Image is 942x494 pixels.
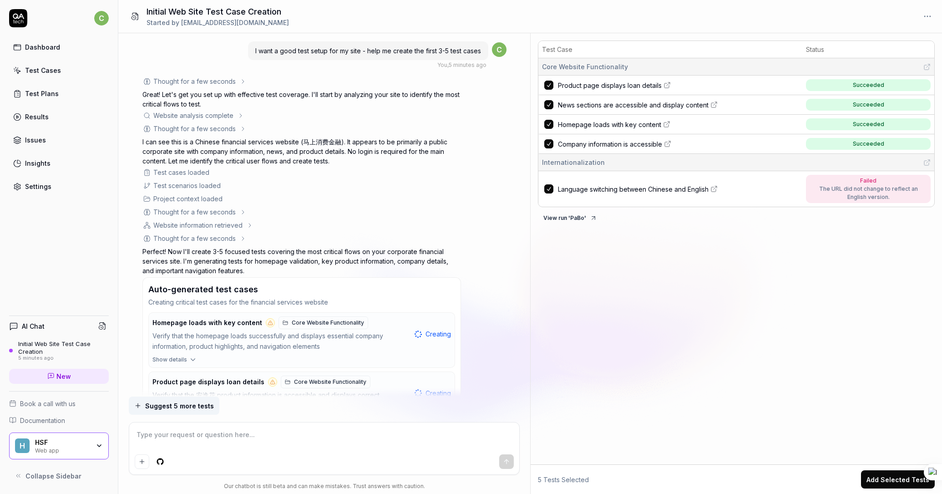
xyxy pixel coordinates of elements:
[153,168,209,177] div: Test cases loaded
[153,76,236,86] div: Thought for a few seconds
[153,111,233,120] div: Website analysis complete
[147,5,289,18] h1: Initial Web Site Test Case Creation
[853,140,884,148] div: Succeeded
[814,185,923,201] div: The URL did not change to reflect an English version.
[94,9,109,27] button: c
[152,390,411,411] div: Verify that the 安逸花 product information is accessible and displays correct loan/credit details in...
[25,182,51,191] div: Settings
[9,416,109,425] a: Documentation
[142,90,461,109] p: Great! Let's get you set up with effective test coverage. I'll start by analyzing your site to id...
[425,388,451,398] span: Creating
[558,100,800,110] a: News sections are accessible and display content
[538,41,802,58] th: Test Case
[25,112,49,122] div: Results
[255,47,481,55] span: I want a good test setup for my site - help me create the first 3-5 test cases
[9,108,109,126] a: Results
[25,471,81,481] span: Collapse Sidebar
[25,66,61,75] div: Test Cases
[538,213,603,222] a: View run 'PaBo'
[18,355,109,362] div: 5 minutes ago
[142,247,461,275] p: Perfect! Now I'll create 3-5 focused tests covering the most critical flows on your corporate fin...
[129,397,219,415] button: Suggest 5 more tests
[294,378,366,386] span: Core Website Functionality
[20,416,65,425] span: Documentation
[558,120,661,129] span: Homepage loads with key content
[558,139,662,149] span: Company information is accessible
[9,131,109,149] a: Issues
[538,211,603,225] button: View run 'PaBo'
[153,207,236,217] div: Thought for a few seconds
[153,220,243,230] div: Website information retrieved
[25,89,59,98] div: Test Plans
[181,19,289,26] span: [EMAIL_ADDRESS][DOMAIN_NAME]
[9,399,109,408] a: Book a call with us
[538,475,589,484] span: 5 Tests Selected
[9,340,109,361] a: Initial Web Site Test Case Creation5 minutes ago
[9,61,109,79] a: Test Cases
[129,482,520,490] div: Our chatbot is still beta and can make mistakes. Trust answers with caution.
[35,446,90,453] div: Web app
[20,399,76,408] span: Book a call with us
[15,438,30,453] span: H
[142,137,461,166] p: I can see this is a Chinese financial services website (马上消费金融). It appears to be primarily a pub...
[135,454,149,469] button: Add attachment
[853,120,884,128] div: Succeeded
[25,42,60,52] div: Dashboard
[152,319,262,327] span: Homepage loads with key content
[9,433,109,460] button: HHSFWeb app
[148,283,258,295] h3: Auto-generated test cases
[149,356,455,367] button: Show details
[558,81,662,90] span: Product page displays loan details
[152,378,264,386] span: Product page displays loan details
[152,356,187,364] span: Show details
[145,401,214,411] span: Suggest 5 more tests
[153,181,221,190] div: Test scenarios loaded
[425,329,451,339] span: Creating
[153,194,223,204] div: Project context loaded
[35,438,90,447] div: HSF
[437,61,486,69] div: , 5 minutes ago
[149,313,455,356] button: Homepage loads with key contentCore Website FunctionalityVerify that the homepage loads successfu...
[152,331,411,352] div: Verify that the homepage loads successfully and displays essential company information, product h...
[25,135,46,145] div: Issues
[153,234,236,243] div: Thought for a few seconds
[94,11,109,25] span: c
[9,154,109,172] a: Insights
[9,178,109,195] a: Settings
[9,85,109,102] a: Test Plans
[558,100,709,110] span: News sections are accessible and display content
[279,316,368,329] a: Core Website Functionality
[814,177,923,185] div: Failed
[22,321,45,331] h4: AI Chat
[558,184,709,194] span: Language switching between Chinese and English
[149,372,455,415] button: Product page displays loan detailsCore Website FunctionalityVerify that the 安逸花 product informati...
[802,41,934,58] th: Status
[9,38,109,56] a: Dashboard
[148,297,455,307] p: Creating critical test cases for the financial services website
[153,124,236,133] div: Thought for a few seconds
[9,467,109,485] button: Collapse Sidebar
[542,62,628,71] span: Core Website Functionality
[558,139,800,149] a: Company information is accessible
[56,372,71,381] span: New
[492,42,506,57] span: c
[853,101,884,109] div: Succeeded
[542,158,605,167] span: Internationalization
[18,340,109,355] div: Initial Web Site Test Case Creation
[281,376,370,388] a: Core Website Functionality
[861,470,935,489] button: Add Selected Tests
[25,158,51,168] div: Insights
[558,184,800,194] a: Language switching between Chinese and English
[558,81,800,90] a: Product page displays loan details
[9,369,109,384] a: New
[292,319,364,327] span: Core Website Functionality
[147,18,289,27] div: Started by
[437,61,447,68] span: You
[853,81,884,89] div: Succeeded
[558,120,800,129] a: Homepage loads with key content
